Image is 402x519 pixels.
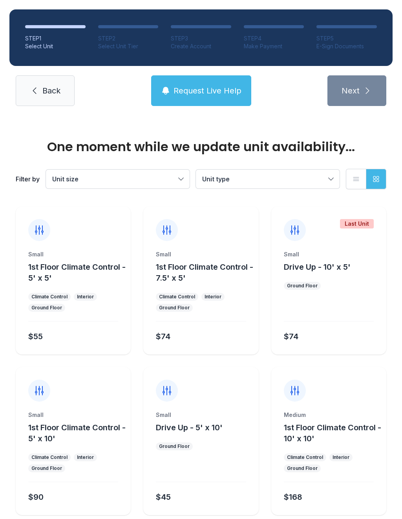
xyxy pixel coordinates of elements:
[156,423,223,432] span: Drive Up - 5' x 10'
[340,219,374,228] div: Last Unit
[28,411,118,419] div: Small
[287,465,318,471] div: Ground Floor
[16,141,386,153] div: One moment while we update unit availability...
[284,261,351,272] button: Drive Up - 10' x 5'
[287,283,318,289] div: Ground Floor
[159,305,190,311] div: Ground Floor
[284,331,298,342] div: $74
[25,35,86,42] div: STEP 1
[28,261,128,283] button: 1st Floor Climate Control - 5' x 5'
[174,85,241,96] span: Request Live Help
[156,411,246,419] div: Small
[342,85,360,96] span: Next
[284,411,374,419] div: Medium
[25,42,86,50] div: Select Unit
[156,261,255,283] button: 1st Floor Climate Control - 7.5' x 5'
[202,175,230,183] span: Unit type
[284,492,302,503] div: $168
[171,35,231,42] div: STEP 3
[171,42,231,50] div: Create Account
[31,465,62,471] div: Ground Floor
[316,35,377,42] div: STEP 5
[287,454,323,461] div: Climate Control
[244,42,304,50] div: Make Payment
[284,422,383,444] button: 1st Floor Climate Control - 10' x 10'
[28,423,126,443] span: 1st Floor Climate Control - 5' x 10'
[28,492,44,503] div: $90
[28,262,126,283] span: 1st Floor Climate Control - 5' x 5'
[156,262,253,283] span: 1st Floor Climate Control - 7.5' x 5'
[46,170,190,188] button: Unit size
[156,331,170,342] div: $74
[156,492,171,503] div: $45
[28,331,43,342] div: $55
[77,294,94,300] div: Interior
[159,294,195,300] div: Climate Control
[284,423,381,443] span: 1st Floor Climate Control - 10' x 10'
[156,250,246,258] div: Small
[333,454,349,461] div: Interior
[244,35,304,42] div: STEP 4
[159,443,190,450] div: Ground Floor
[284,250,374,258] div: Small
[28,422,128,444] button: 1st Floor Climate Control - 5' x 10'
[98,42,159,50] div: Select Unit Tier
[28,250,118,258] div: Small
[98,35,159,42] div: STEP 2
[31,294,68,300] div: Climate Control
[31,305,62,311] div: Ground Floor
[42,85,60,96] span: Back
[52,175,79,183] span: Unit size
[16,174,40,184] div: Filter by
[196,170,340,188] button: Unit type
[316,42,377,50] div: E-Sign Documents
[284,262,351,272] span: Drive Up - 10' x 5'
[31,454,68,461] div: Climate Control
[77,454,94,461] div: Interior
[205,294,221,300] div: Interior
[156,422,223,433] button: Drive Up - 5' x 10'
